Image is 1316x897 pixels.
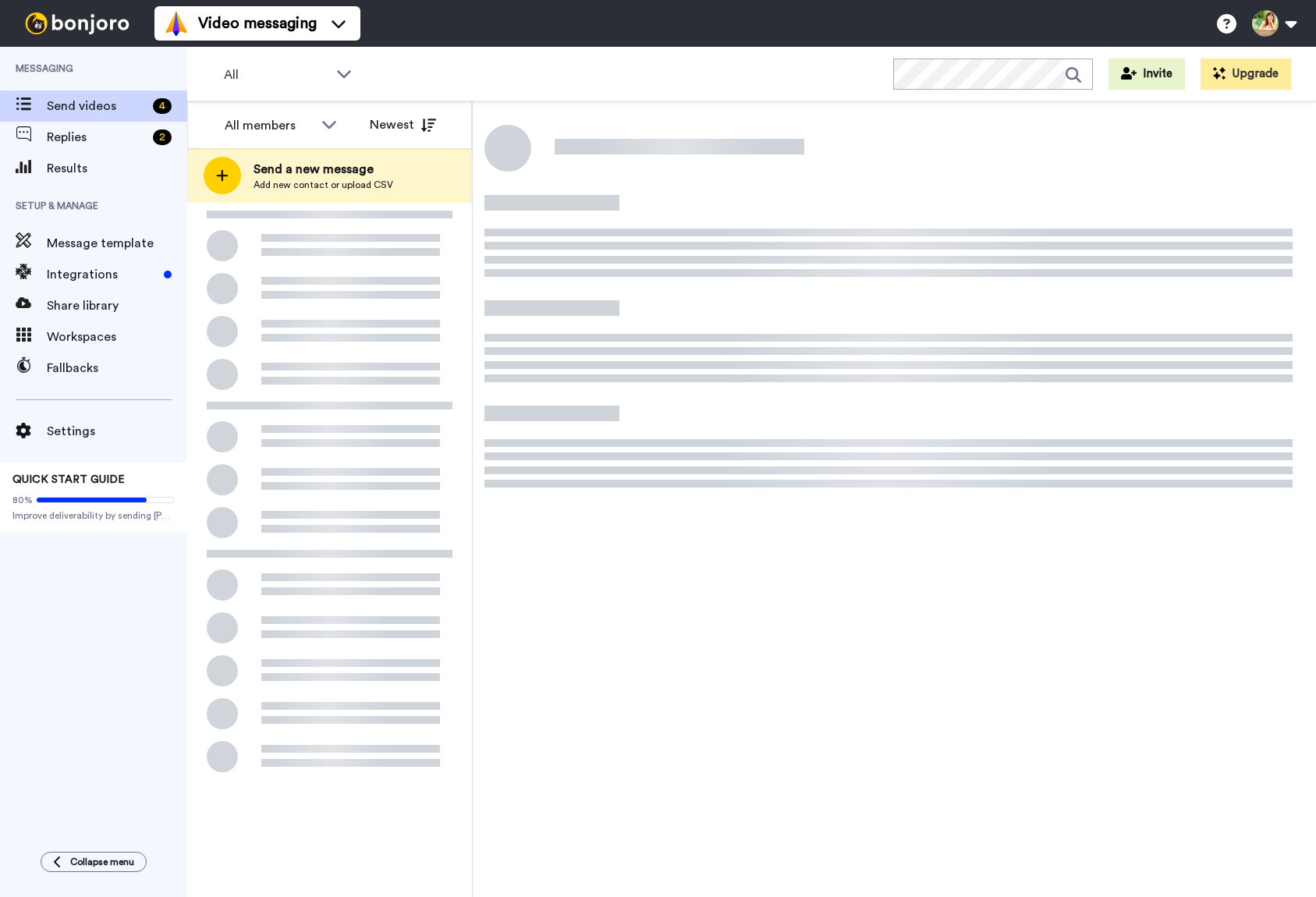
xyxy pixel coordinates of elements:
[19,12,136,34] img: bj-logo-header-white.svg
[1201,58,1291,90] button: Upgrade
[47,265,158,284] span: Integrations
[198,12,317,34] span: Video messaging
[254,160,393,179] span: Send a new message
[12,474,125,485] span: QUICK START GUIDE
[47,296,187,315] span: Share library
[153,129,172,145] div: 2
[47,359,187,378] span: Fallbacks
[358,109,448,140] button: Newest
[153,98,172,114] div: 4
[254,179,393,191] span: Add new contact or upload CSV
[1108,58,1185,90] button: Invite
[47,128,147,147] span: Replies
[47,159,187,178] span: Results
[47,97,147,115] span: Send videos
[225,116,314,135] div: All members
[12,509,175,522] span: Improve deliverability by sending [PERSON_NAME]’s from your own email
[70,856,134,868] span: Collapse menu
[164,11,189,36] img: vm-color.svg
[12,494,33,506] span: 80%
[47,328,187,346] span: Workspaces
[47,234,187,253] span: Message template
[41,852,147,872] button: Collapse menu
[224,66,328,84] span: All
[47,422,187,441] span: Settings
